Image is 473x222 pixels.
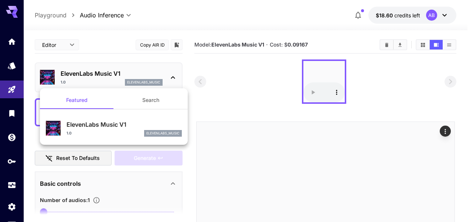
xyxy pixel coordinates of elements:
[40,91,114,109] button: Featured
[67,120,182,129] p: ElevenLabs Music V1
[67,130,72,136] p: 1.0
[114,91,188,109] button: Search
[46,117,182,140] div: ElevenLabs Music V11.0elevenlabs_music
[146,131,180,136] p: elevenlabs_music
